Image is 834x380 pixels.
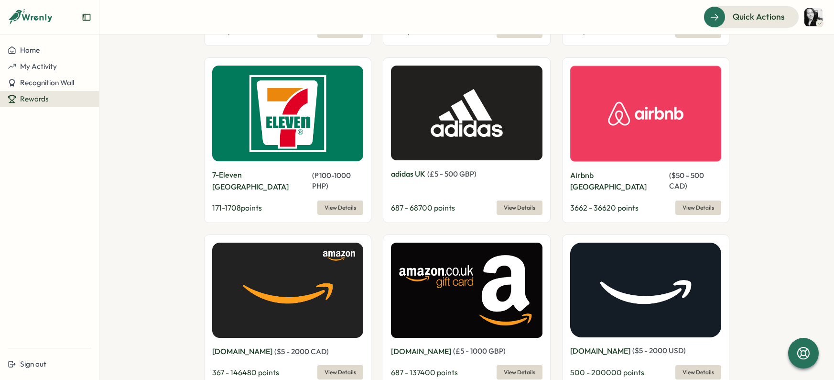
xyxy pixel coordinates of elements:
[325,201,356,214] span: View Details
[391,26,429,35] span: 1260 points
[20,78,74,87] span: Recognition Wall
[453,346,506,356] span: ( £ 5 - 1000 GBP )
[20,94,49,103] span: Rewards
[504,366,535,379] span: View Details
[675,365,721,380] button: View Details
[391,168,425,180] p: adidas UK
[20,62,57,71] span: My Activity
[391,368,458,377] span: 687 - 137400 points
[391,203,455,212] span: 687 - 68700 points
[675,201,721,215] button: View Details
[804,8,823,26] img: Gel San Diego
[570,243,722,337] img: Amazon.com
[391,66,542,160] img: adidas UK
[212,26,249,35] span: 1665 points
[212,368,279,377] span: 367 - 146480 points
[20,359,46,369] span: Sign out
[682,366,714,379] span: View Details
[391,346,451,358] p: [DOMAIN_NAME]
[427,169,477,179] span: ( £ 5 - 500 GBP )
[20,45,40,55] span: Home
[570,66,722,162] img: Airbnb Canada
[682,201,714,214] span: View Details
[212,346,272,358] p: [DOMAIN_NAME]
[212,243,364,338] img: Amazon.ca
[317,365,363,380] button: View Details
[497,201,542,215] button: View Details
[632,346,686,355] span: ( $ 5 - 2000 USD )
[704,6,799,27] button: Quick Actions
[504,201,535,214] span: View Details
[212,66,364,161] img: 7-Eleven Philippines
[570,345,630,357] p: [DOMAIN_NAME]
[82,12,91,22] button: Expand sidebar
[391,243,542,337] img: Amazon.co.uk
[497,365,542,380] button: View Details
[325,366,356,379] span: View Details
[212,203,262,212] span: 171 - 1708 points
[570,169,667,193] p: Airbnb [GEOGRAPHIC_DATA]
[570,203,639,212] span: 3662 - 36620 points
[570,368,644,377] span: 500 - 200000 points
[570,26,604,35] span: 925 points
[212,169,310,193] p: 7-Eleven [GEOGRAPHIC_DATA]
[733,11,785,23] span: Quick Actions
[274,347,329,356] span: ( $ 5 - 2000 CAD )
[317,201,363,215] button: View Details
[669,171,704,190] span: ( $ 50 - 500 CAD )
[312,171,351,190] span: ( ₱ 100 - 1000 PHP )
